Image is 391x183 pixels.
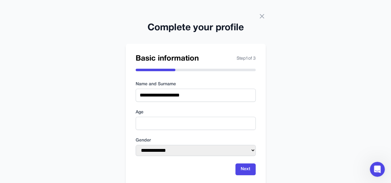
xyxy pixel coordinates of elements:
[136,54,199,64] h2: Basic information
[237,56,256,62] span: Step 1 of 3
[235,163,256,175] button: Next
[136,81,256,87] label: Name and Surname
[126,22,266,34] h2: Complete your profile
[370,162,385,177] iframe: Intercom live chat
[136,137,256,144] label: Gender
[136,109,256,116] label: Age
